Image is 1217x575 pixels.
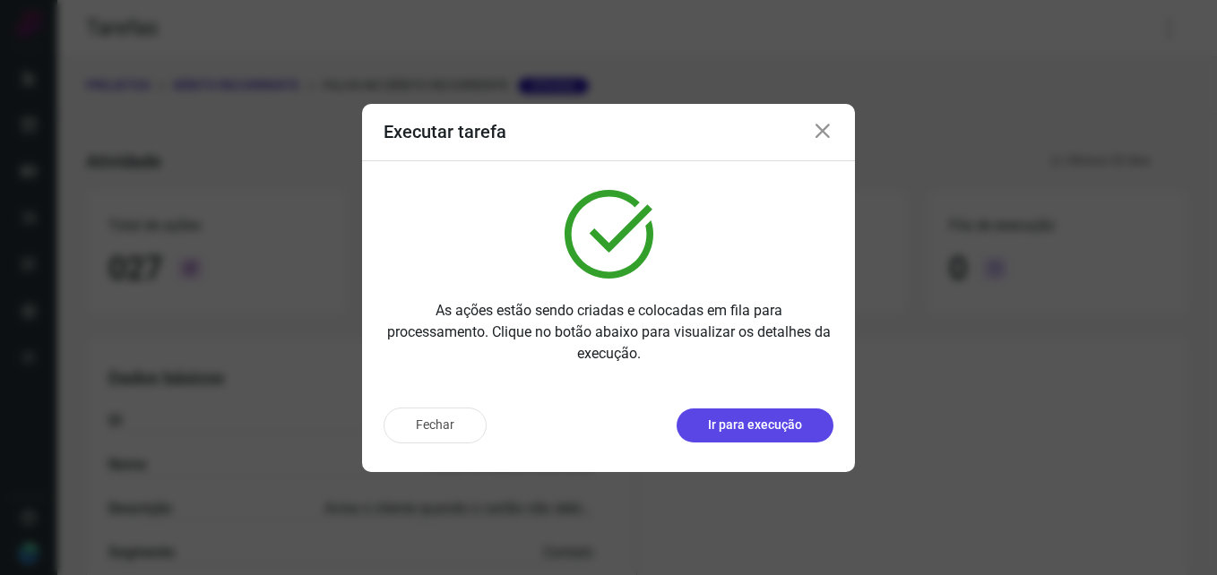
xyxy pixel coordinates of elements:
[384,121,506,142] h3: Executar tarefa
[565,190,653,279] img: verified.svg
[708,416,802,434] p: Ir para execução
[384,300,833,365] p: As ações estão sendo criadas e colocadas em fila para processamento. Clique no botão abaixo para ...
[677,408,833,442] button: Ir para execução
[384,408,487,443] button: Fechar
